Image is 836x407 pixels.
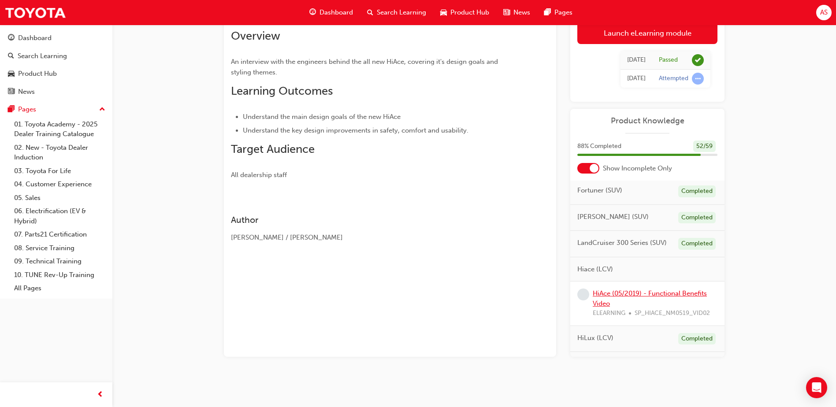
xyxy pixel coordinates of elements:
div: Thu Aug 21 2025 13:07:35 GMT+1000 (Australian Eastern Standard Time) [627,55,646,65]
a: search-iconSearch Learning [360,4,433,22]
span: Understand the main design goals of the new HiAce [243,113,401,121]
button: Pages [4,101,109,118]
span: Overview [231,29,280,43]
a: News [4,84,109,100]
span: pages-icon [544,7,551,18]
span: search-icon [8,52,14,60]
a: 09. Technical Training [11,255,109,268]
div: Pages [18,104,36,115]
span: Search Learning [377,7,426,18]
a: Dashboard [4,30,109,46]
div: 52 / 59 [693,141,716,152]
span: News [513,7,530,18]
span: news-icon [503,7,510,18]
a: 03. Toyota For Life [11,164,109,178]
a: Product Hub [4,66,109,82]
span: up-icon [99,104,105,115]
div: [PERSON_NAME] / [PERSON_NAME] [231,233,517,243]
a: Product Knowledge [577,116,717,126]
span: Product Hub [450,7,489,18]
span: learningRecordVerb_ATTEMPT-icon [692,73,704,85]
span: HiLux (LCV) [577,333,613,343]
a: guage-iconDashboard [302,4,360,22]
a: 02. New - Toyota Dealer Induction [11,141,109,164]
span: prev-icon [97,389,104,400]
span: Hiace (LCV) [577,264,613,274]
span: Fortuner (SUV) [577,185,622,196]
h3: Author [231,215,517,225]
span: 88 % Completed [577,141,621,152]
button: AS [816,5,832,20]
a: HiAce (05/2019) - Functional Benefits Video [593,289,707,307]
a: 01. Toyota Academy - 2025 Dealer Training Catalogue [11,118,109,141]
span: AS [820,7,828,18]
span: [PERSON_NAME] (SUV) [577,212,649,222]
span: learningRecordVerb_PASS-icon [692,54,704,66]
a: car-iconProduct Hub [433,4,496,22]
span: news-icon [8,88,15,96]
span: search-icon [367,7,373,18]
span: Dashboard [320,7,353,18]
a: Launch eLearning module [577,22,717,44]
div: Dashboard [18,33,52,43]
span: Pages [554,7,572,18]
span: Learning Outcomes [231,84,333,98]
div: News [18,87,35,97]
span: Show Incomplete Only [603,163,672,174]
div: Passed [659,56,678,64]
a: pages-iconPages [537,4,580,22]
div: Completed [678,238,716,250]
div: Attempted [659,74,688,83]
span: guage-icon [8,34,15,42]
span: pages-icon [8,106,15,114]
span: All dealership staff [231,171,287,179]
img: Trak [4,3,66,22]
span: learningRecordVerb_NONE-icon [577,289,589,300]
span: car-icon [440,7,447,18]
span: Understand the key design improvements in safety, comfort and usability. [243,126,468,134]
div: Thu Aug 21 2025 13:07:05 GMT+1000 (Australian Eastern Standard Time) [627,74,646,84]
a: 06. Electrification (EV & Hybrid) [11,204,109,228]
div: Product Hub [18,69,57,79]
span: car-icon [8,70,15,78]
div: Completed [678,333,716,345]
a: 10. TUNE Rev-Up Training [11,268,109,282]
span: LandCruiser 300 Series (SUV) [577,238,667,248]
div: Open Intercom Messenger [806,377,827,398]
div: Completed [678,212,716,224]
span: guage-icon [309,7,316,18]
a: 08. Service Training [11,241,109,255]
a: news-iconNews [496,4,537,22]
a: 05. Sales [11,191,109,205]
div: Completed [678,185,716,197]
span: Target Audience [231,142,315,156]
span: ELEARNING [593,308,625,318]
a: Search Learning [4,48,109,64]
a: All Pages [11,281,109,295]
a: 07. Parts21 Certification [11,228,109,241]
a: 04. Customer Experience [11,178,109,191]
span: SP_HIACE_NM0519_VID02 [635,308,710,318]
button: DashboardSearch LearningProduct HubNews [4,28,109,101]
div: Search Learning [18,51,67,61]
span: An interview with the engineers behind the all new HiAce, covering it's design goals and styling ... [231,58,500,76]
